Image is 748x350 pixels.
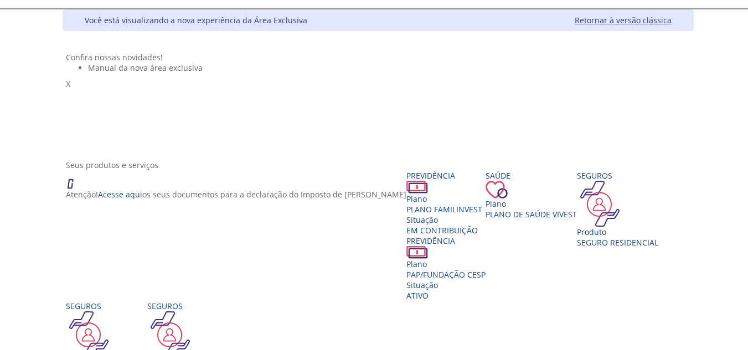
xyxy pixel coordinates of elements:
div: Situação [406,280,486,290]
div: Plano [486,198,577,209]
img: ico_dinheiro.png [406,181,428,194]
a: Retornar à versão clássica [575,15,672,25]
span: Plano de Saúde VIVEST [486,209,577,220]
div: Você está visualizando a nova experiência da Área Exclusiva [85,15,307,25]
div: Seguros [66,301,147,311]
div: Previdência [406,170,486,181]
span: Ativo [406,290,429,301]
div: Plano [406,259,486,269]
section: <span lang="pt-BR" dir="ltr">Visualizador do Conteúdo da Web</span> 1 [66,52,690,149]
div: Saúde [486,170,577,181]
p: Atenção! os seus documentos para a declaração do Imposto de [PERSON_NAME] [66,189,406,200]
span: PLANO FAMILINVEST [406,204,482,215]
a: Previdência PlanoPLANO FAMILINVEST SituaçãoEM CONTRIBUIÇÃO [406,170,486,236]
img: ico_seguros.png [577,181,623,227]
a: Previdência PlanoPAP/FUNDAÇÃO CESP SituaçãoAtivo [406,236,486,301]
a: Seguros Produto SEGURO RESIDENCIAL [577,170,658,248]
img: ico_coracao.png [486,181,508,198]
img: ico_atencao.png [66,170,85,189]
a: Acesse aqui [98,189,142,200]
div: SEGURO RESIDENCIAL [577,237,658,248]
span: X [66,79,70,89]
div: Seus produtos e serviços [66,160,690,170]
div: Seguros [147,301,284,311]
a: Saúde PlanoPlano de Saúde VIVEST [486,170,577,220]
span: EM CONTRIBUIÇÃO [406,225,478,236]
span: Manual da nova área exclusiva [88,62,203,73]
div: Situação [406,215,486,225]
div: Produto [577,227,658,237]
div: Seguros [577,170,658,181]
div: Previdência [406,236,486,246]
div: Confira nossas novidades! [66,52,690,62]
span: PAP/FUNDAÇÃO CESP [406,269,486,280]
div: Plano [406,194,486,204]
img: ico_dinheiro.png [406,246,428,259]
